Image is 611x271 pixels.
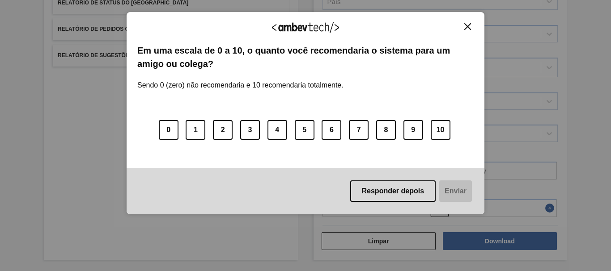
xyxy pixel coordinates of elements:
[322,120,341,140] button: 6
[159,120,178,140] button: 0
[376,120,396,140] button: 8
[137,44,474,71] label: Em uma escala de 0 a 10, o quanto você recomendaria o sistema para um amigo ou colega?
[403,120,423,140] button: 9
[295,120,314,140] button: 5
[240,120,260,140] button: 3
[431,120,450,140] button: 10
[272,22,339,33] img: Logo Ambevtech
[186,120,205,140] button: 1
[464,23,471,30] img: Close
[267,120,287,140] button: 4
[462,23,474,30] button: Close
[350,180,436,202] button: Responder depois
[213,120,233,140] button: 2
[137,71,344,89] label: Sendo 0 (zero) não recomendaria e 10 recomendaria totalmente.
[349,120,369,140] button: 7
